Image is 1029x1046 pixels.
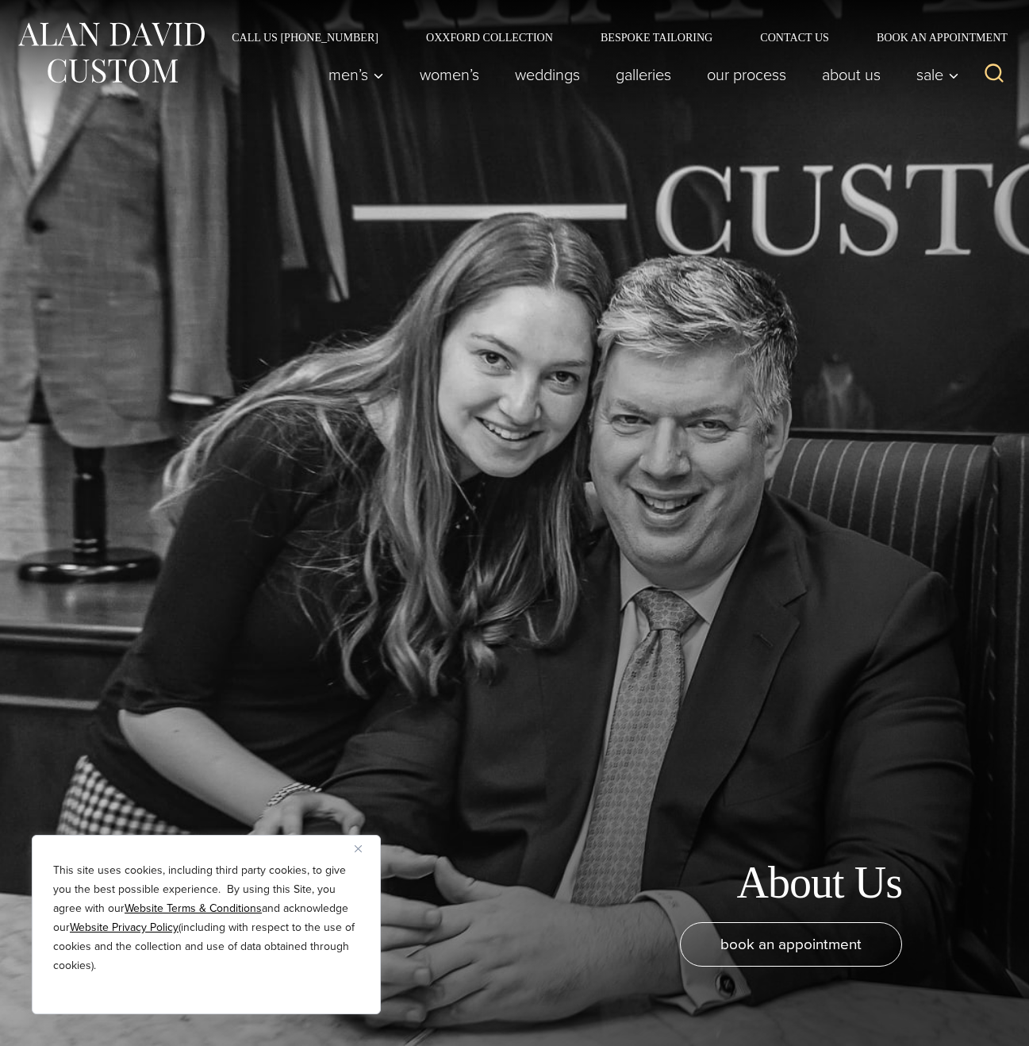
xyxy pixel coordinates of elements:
[208,32,1013,43] nav: Secondary Navigation
[916,67,959,83] span: Sale
[125,900,262,917] a: Website Terms & Conditions
[975,56,1013,94] button: View Search Form
[497,59,598,90] a: weddings
[208,32,402,43] a: Call Us [PHONE_NUMBER]
[577,32,736,43] a: Bespoke Tailoring
[328,67,384,83] span: Men’s
[736,856,902,909] h1: About Us
[16,17,206,88] img: Alan David Custom
[689,59,804,90] a: Our Process
[355,845,362,852] img: Close
[720,933,862,956] span: book an appointment
[598,59,689,90] a: Galleries
[804,59,899,90] a: About Us
[680,922,902,967] a: book an appointment
[53,861,359,975] p: This site uses cookies, including third party cookies, to give you the best possible experience. ...
[70,919,179,936] a: Website Privacy Policy
[311,59,968,90] nav: Primary Navigation
[402,59,497,90] a: Women’s
[402,32,577,43] a: Oxxford Collection
[355,839,374,858] button: Close
[736,32,853,43] a: Contact Us
[853,32,1013,43] a: Book an Appointment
